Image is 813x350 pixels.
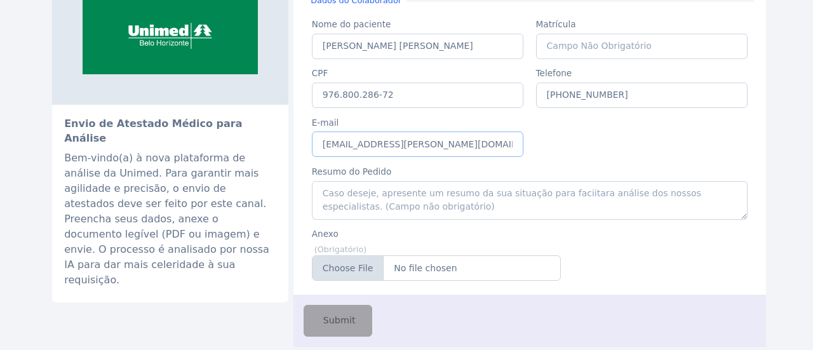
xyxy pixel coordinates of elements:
[64,117,276,145] h2: Envio de Atestado Médico para Análise
[312,131,524,157] input: nome.sobrenome@empresa.com
[312,227,561,240] label: Anexo
[312,165,748,178] label: Resumo do Pedido
[536,67,748,79] label: Telefone
[536,83,748,108] input: (00) 0 0000-0000
[536,34,748,59] input: Campo Não Obrigatório
[314,245,366,254] small: (Obrigatório)
[312,67,524,79] label: CPF
[64,151,276,288] div: Bem-vindo(a) à nova plataforma de análise da Unimed. Para garantir mais agilidade e precisão, o e...
[312,255,561,281] input: Anexe-se aqui seu atestado (PDF ou Imagem)
[536,18,748,30] label: Matrícula
[312,83,524,108] input: 000.000.000-00
[312,34,524,59] input: Preencha aqui seu nome completo
[312,116,524,129] label: E-mail
[312,18,524,30] label: Nome do paciente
